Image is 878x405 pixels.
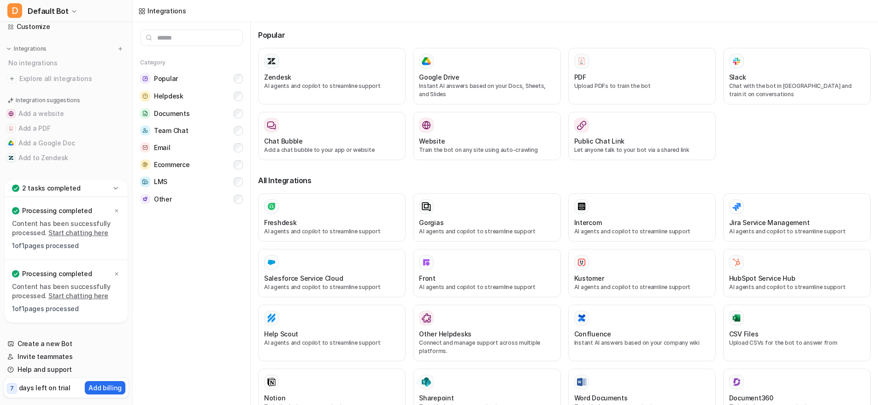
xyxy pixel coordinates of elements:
[154,74,178,83] span: Popular
[16,96,80,104] p: Integration suggestions
[264,393,285,403] h3: Notion
[258,112,406,160] button: Chat BubbleAdd a chat bubble to your app or website
[729,393,773,403] h3: Document360
[574,339,710,347] p: Instant AI answers based on your company wiki
[154,177,167,186] span: LMS
[22,269,92,278] p: Processing completed
[732,377,741,387] img: Document360
[419,227,554,236] p: AI agents and copilot to streamline support
[88,383,122,393] p: Add billing
[264,273,343,283] h3: Salesforce Service Cloud
[574,82,710,90] p: Upload PDFs to train the bot
[258,249,406,297] button: Salesforce Service Cloud Salesforce Service CloudAI agents and copilot to streamline support
[140,70,243,87] button: PopularPopular
[723,305,871,361] button: CSV FilesCSV FilesUpload CSVs for the bot to answer from
[140,105,243,122] button: DocumentsDocuments
[140,122,243,139] button: Team ChatTeam Chat
[140,177,150,187] img: LMS
[419,146,554,154] p: Train the bot on any site using auto-crawling
[267,377,276,387] img: Notion
[140,74,150,84] img: Popular
[729,227,865,236] p: AI agents and copilot to streamline support
[154,92,183,101] span: Helpdesk
[568,249,716,297] button: KustomerKustomerAI agents and copilot to streamline support
[85,381,125,394] button: Add billing
[147,6,186,16] div: Integrations
[422,313,431,323] img: Other Helpdesks
[140,191,243,208] button: OtherOther
[419,82,554,98] p: Instant AI answers based on your Docs, Sheets, and Slides
[258,305,406,361] button: Help ScoutHelp ScoutAI agents and copilot to streamline support
[48,292,108,300] a: Start chatting here
[574,218,602,227] h3: Intercom
[140,87,243,105] button: HelpdeskHelpdesk
[4,121,129,136] button: Add a PDFAdd a PDF
[729,329,758,339] h3: CSV Files
[28,5,69,17] span: Default Bot
[8,155,14,161] img: Add to Zendesk
[422,258,431,267] img: Front
[413,193,560,242] button: GorgiasAI agents and copilot to streamline support
[419,393,454,403] h3: Sharepoint
[4,150,129,165] button: Add to ZendeskAdd to Zendesk
[48,229,108,237] a: Start chatting here
[140,109,150,118] img: Documents
[577,378,586,387] img: Word Documents
[723,48,871,104] button: SlackSlackChat with the bot in [GEOGRAPHIC_DATA] and train it on conversations
[574,283,710,291] p: AI agents and copilot to streamline support
[154,143,171,152] span: Email
[264,72,291,82] h3: Zendesk
[258,193,406,242] button: FreshdeskAI agents and copilot to streamline support
[422,377,431,387] img: Sharepoint
[568,193,716,242] button: IntercomAI agents and copilot to streamline support
[154,109,189,118] span: Documents
[267,258,276,267] img: Salesforce Service Cloud
[729,273,796,283] h3: HubSpot Service Hub
[258,29,871,40] h3: Popular
[4,350,129,363] a: Invite teammates
[19,383,71,393] p: days left on trial
[267,313,276,323] img: Help Scout
[729,283,865,291] p: AI agents and copilot to streamline support
[419,136,445,146] h3: Website
[264,339,400,347] p: AI agents and copilot to streamline support
[12,282,120,301] p: Content has been successfully processed.
[12,304,120,313] p: 1 of 1 pages processed
[413,305,560,361] button: Other HelpdesksOther HelpdesksConnect and manage support across multiple platforms.
[574,146,710,154] p: Let anyone talk to your bot via a shared link
[577,258,586,267] img: Kustomer
[264,329,298,339] h3: Help Scout
[419,273,436,283] h3: Front
[729,82,865,98] p: Chat with the bot in [GEOGRAPHIC_DATA] and train it on conversations
[577,57,586,65] img: PDF
[264,146,400,154] p: Add a chat bubble to your app or website
[4,337,129,350] a: Create a new Bot
[12,219,120,237] p: Content has been successfully processed.
[574,329,611,339] h3: Confluence
[140,173,243,191] button: LMSLMS
[7,74,17,83] img: explore all integrations
[264,82,400,90] p: AI agents and copilot to streamline support
[154,126,188,135] span: Team Chat
[574,72,586,82] h3: PDF
[577,313,586,323] img: Confluence
[723,249,871,297] button: HubSpot Service HubAI agents and copilot to streamline support
[574,273,604,283] h3: Kustomer
[568,305,716,361] button: ConfluenceConfluenceInstant AI answers based on your company wiki
[140,59,243,66] h5: Category
[140,91,150,101] img: Helpdesk
[419,329,471,339] h3: Other Helpdesks
[140,160,150,169] img: Ecommerce
[264,227,400,236] p: AI agents and copilot to streamline support
[154,195,172,204] span: Other
[140,194,150,204] img: Other
[729,218,810,227] h3: Jira Service Management
[729,339,865,347] p: Upload CSVs for the bot to answer from
[4,44,49,53] button: Integrations
[574,393,628,403] h3: Word Documents
[12,241,120,250] p: 1 of 1 pages processed
[422,121,431,130] img: Website
[140,156,243,173] button: EcommerceEcommerce
[258,48,406,104] button: ZendeskAI agents and copilot to streamline support
[568,112,716,160] button: Public Chat LinkLet anyone talk to your bot via a shared link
